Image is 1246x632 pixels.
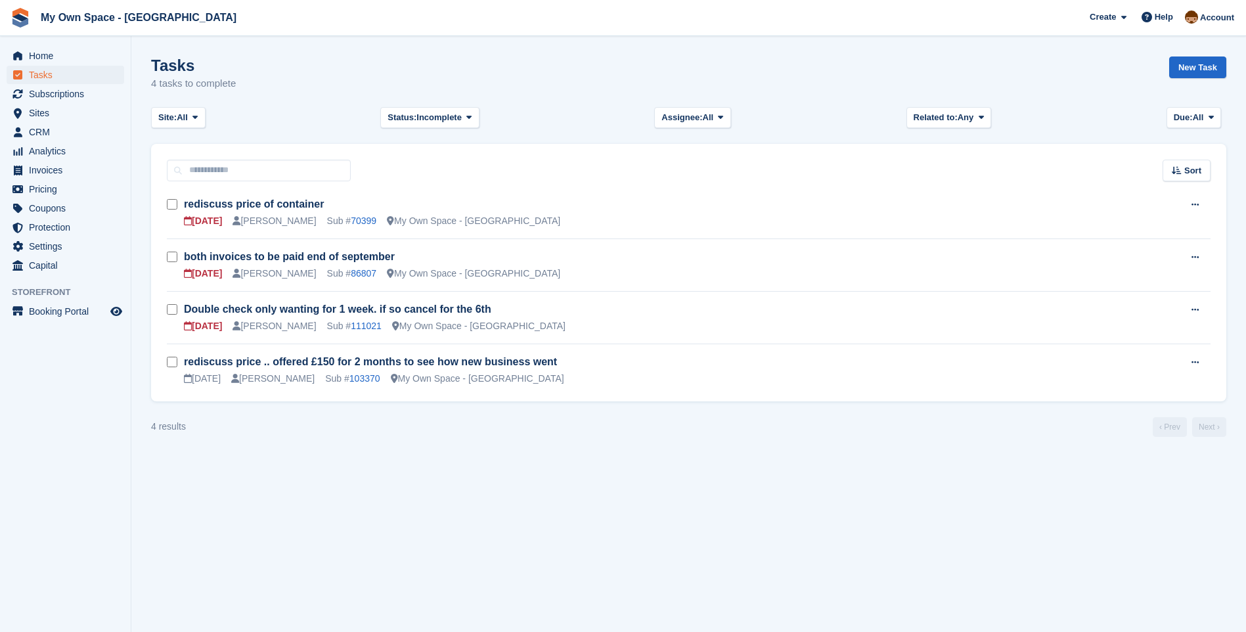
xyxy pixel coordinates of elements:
[1185,11,1198,24] img: Paula Harris
[661,111,702,124] span: Assignee:
[184,251,395,262] a: both invoices to be paid end of september
[351,321,382,331] a: 111021
[325,372,380,386] div: Sub #
[654,107,731,129] button: Assignee: All
[1184,164,1201,177] span: Sort
[151,420,186,434] div: 4 results
[7,123,124,141] a: menu
[327,267,377,281] div: Sub #
[29,199,108,217] span: Coupons
[391,372,564,386] div: My Own Space - [GEOGRAPHIC_DATA]
[7,161,124,179] a: menu
[1169,56,1226,78] a: New Task
[351,268,376,279] a: 86807
[7,104,124,122] a: menu
[184,319,222,333] div: [DATE]
[1192,417,1226,437] a: Next
[29,123,108,141] span: CRM
[7,302,124,321] a: menu
[29,161,108,179] span: Invoices
[1174,111,1193,124] span: Due:
[29,85,108,103] span: Subscriptions
[327,214,377,228] div: Sub #
[416,111,462,124] span: Incomplete
[177,111,188,124] span: All
[151,56,236,74] h1: Tasks
[388,111,416,124] span: Status:
[958,111,974,124] span: Any
[7,142,124,160] a: menu
[11,8,30,28] img: stora-icon-8386f47178a22dfd0bd8f6a31ec36ba5ce8667c1dd55bd0f319d3a0aa187defe.svg
[29,180,108,198] span: Pricing
[184,372,221,386] div: [DATE]
[7,66,124,84] a: menu
[380,107,479,129] button: Status: Incomplete
[184,267,222,281] div: [DATE]
[158,111,177,124] span: Site:
[1090,11,1116,24] span: Create
[387,214,560,228] div: My Own Space - [GEOGRAPHIC_DATA]
[184,214,222,228] div: [DATE]
[29,47,108,65] span: Home
[231,372,315,386] div: [PERSON_NAME]
[184,198,324,210] a: rediscuss price of container
[233,319,316,333] div: [PERSON_NAME]
[1193,111,1204,124] span: All
[184,356,557,367] a: rediscuss price .. offered £150 for 2 months to see how new business went
[1155,11,1173,24] span: Help
[1200,11,1234,24] span: Account
[351,215,376,226] a: 70399
[1153,417,1187,437] a: Previous
[233,267,316,281] div: [PERSON_NAME]
[7,218,124,237] a: menu
[12,286,131,299] span: Storefront
[703,111,714,124] span: All
[1167,107,1221,129] button: Due: All
[29,302,108,321] span: Booking Portal
[7,180,124,198] a: menu
[392,319,566,333] div: My Own Space - [GEOGRAPHIC_DATA]
[1150,417,1229,437] nav: Page
[7,237,124,256] a: menu
[387,267,560,281] div: My Own Space - [GEOGRAPHIC_DATA]
[151,76,236,91] p: 4 tasks to complete
[7,256,124,275] a: menu
[29,66,108,84] span: Tasks
[327,319,382,333] div: Sub #
[108,304,124,319] a: Preview store
[35,7,242,28] a: My Own Space - [GEOGRAPHIC_DATA]
[29,237,108,256] span: Settings
[906,107,991,129] button: Related to: Any
[349,373,380,384] a: 103370
[7,47,124,65] a: menu
[184,304,491,315] a: Double check only wanting for 1 week. if so cancel for the 6th
[29,142,108,160] span: Analytics
[7,199,124,217] a: menu
[914,111,958,124] span: Related to:
[7,85,124,103] a: menu
[29,104,108,122] span: Sites
[151,107,206,129] button: Site: All
[233,214,316,228] div: [PERSON_NAME]
[29,256,108,275] span: Capital
[29,218,108,237] span: Protection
